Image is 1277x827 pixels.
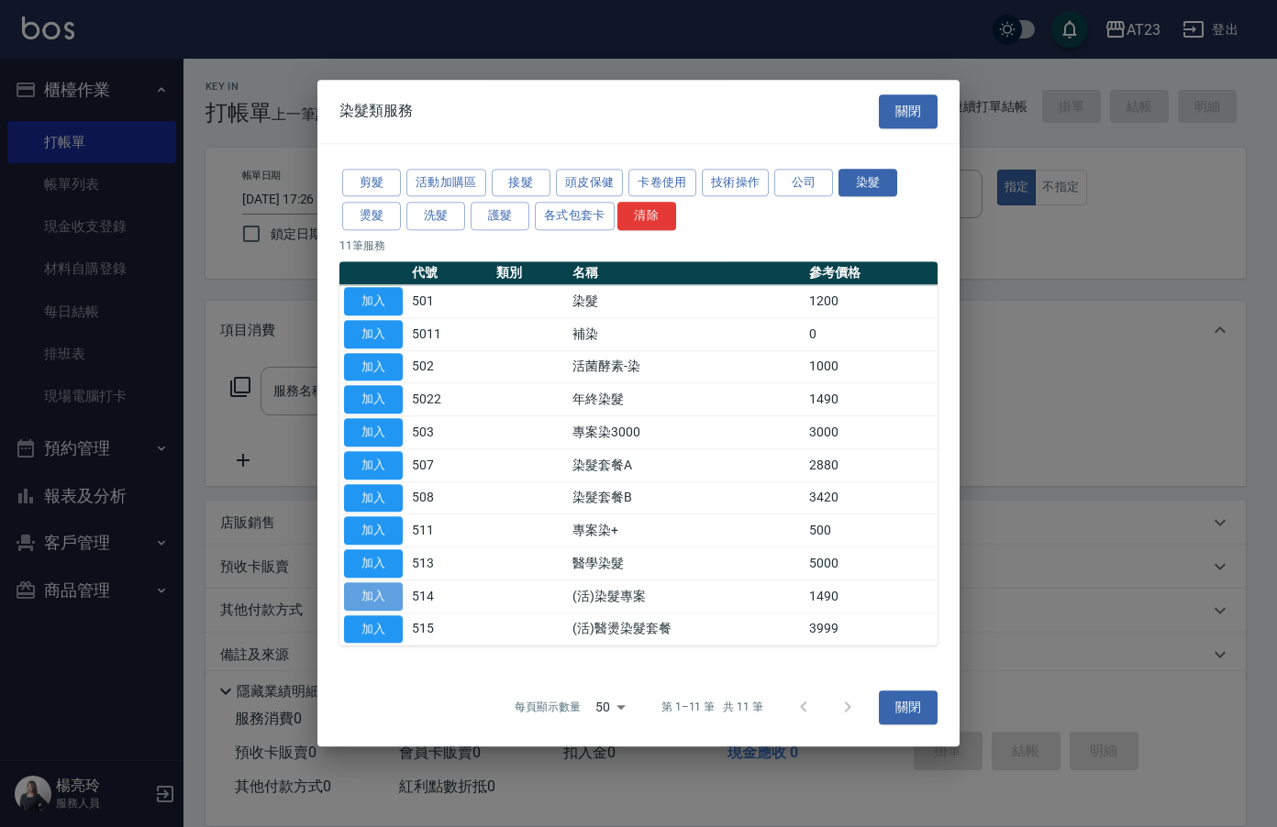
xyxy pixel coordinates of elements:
button: 加入 [344,549,403,578]
td: 年終染髮 [568,383,805,416]
button: 燙髮 [342,203,401,231]
td: 514 [407,580,492,613]
td: 染髮套餐B [568,481,805,514]
th: 參考價格 [805,261,938,285]
td: 補染 [568,318,805,351]
td: 508 [407,481,492,514]
td: 專案染+ [568,514,805,547]
button: 加入 [344,484,403,513]
button: 各式包套卡 [535,203,615,231]
td: 3420 [805,481,938,514]
button: 關閉 [879,94,938,128]
button: 加入 [344,418,403,447]
span: 染髮類服務 [339,103,413,121]
button: 關閉 [879,690,938,724]
td: (活)醫燙染髮套餐 [568,612,805,645]
td: 515 [407,612,492,645]
td: 1490 [805,580,938,613]
td: 活菌酵素-染 [568,350,805,383]
button: 染髮 [838,169,897,197]
button: 加入 [344,386,403,414]
button: 公司 [774,169,833,197]
button: 頭皮保健 [556,169,624,197]
button: 加入 [344,451,403,480]
button: 活動加購區 [406,169,486,197]
button: 加入 [344,582,403,611]
button: 洗髮 [406,203,465,231]
td: 5011 [407,318,492,351]
td: 507 [407,449,492,482]
div: 50 [588,683,632,733]
p: 每頁顯示數量 [515,700,581,716]
td: 503 [407,416,492,449]
td: 5022 [407,383,492,416]
button: 接髮 [492,169,550,197]
button: 卡卷使用 [628,169,696,197]
td: 513 [407,547,492,580]
button: 加入 [344,353,403,381]
button: 加入 [344,517,403,546]
td: 3000 [805,416,938,449]
td: 1000 [805,350,938,383]
button: 護髮 [471,203,529,231]
th: 類別 [492,261,568,285]
td: 醫學染髮 [568,547,805,580]
button: 技術操作 [702,169,770,197]
td: 3999 [805,612,938,645]
button: 加入 [344,287,403,315]
p: 11 筆服務 [339,237,938,254]
td: 501 [407,285,492,318]
button: 清除 [617,203,676,231]
td: 1490 [805,383,938,416]
button: 加入 [344,320,403,348]
td: 染髮套餐A [568,449,805,482]
td: 5000 [805,547,938,580]
td: 511 [407,514,492,547]
td: 2880 [805,449,938,482]
td: 502 [407,350,492,383]
td: 專案染3000 [568,416,805,449]
th: 代號 [407,261,492,285]
td: 500 [805,514,938,547]
td: (活)染髮專案 [568,580,805,613]
button: 加入 [344,615,403,644]
td: 1200 [805,285,938,318]
button: 剪髮 [342,169,401,197]
th: 名稱 [568,261,805,285]
td: 染髮 [568,285,805,318]
p: 第 1–11 筆 共 11 筆 [661,700,763,716]
td: 0 [805,318,938,351]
